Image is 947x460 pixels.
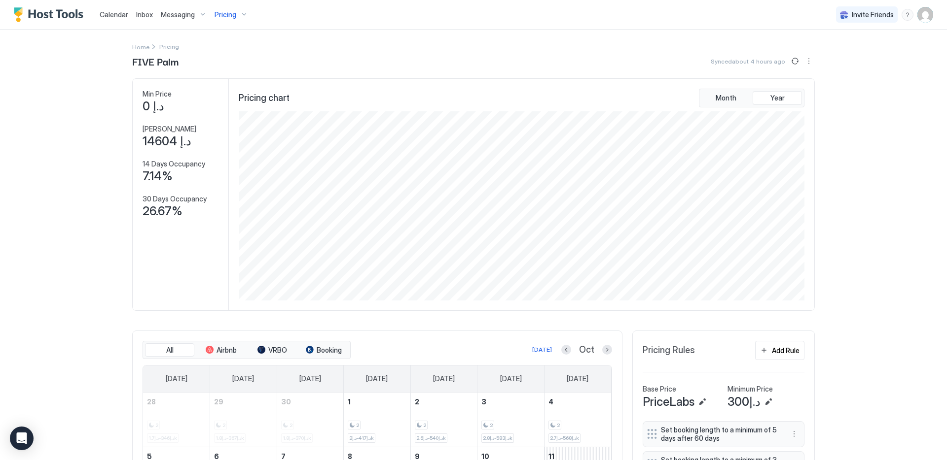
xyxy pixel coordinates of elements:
button: All [145,343,194,357]
span: Pricing chart [239,93,290,104]
span: Base Price [643,385,676,394]
span: [PERSON_NAME] [143,125,196,133]
div: tab-group [699,89,804,107]
span: د.إ568-د.إ2.7k [550,435,579,441]
span: [DATE] [166,374,187,383]
button: Sync prices [789,55,801,67]
span: د.إ 14604 [143,134,191,149]
a: Sunday [156,365,197,392]
a: Inbox [136,9,153,20]
span: VRBO [268,346,287,355]
span: Inbox [136,10,153,19]
span: Month [716,94,736,102]
span: 29 [214,397,223,406]
span: 14 Days Occupancy [143,160,205,168]
div: Breadcrumb [132,41,149,52]
span: 7.14% [143,169,173,184]
div: menu [788,428,800,440]
td: October 2, 2025 [410,393,477,447]
button: Booking [299,343,348,357]
div: tab-group [143,341,351,360]
span: د.إ300 [728,394,761,409]
span: Oct [579,344,594,356]
a: September 29, 2025 [210,393,277,411]
span: Calendar [100,10,128,19]
button: Edit [696,396,708,408]
span: 30 [281,397,291,406]
span: All [166,346,174,355]
span: 2 [423,422,426,428]
div: Add Rule [772,345,800,356]
a: Wednesday [356,365,398,392]
a: October 1, 2025 [344,393,410,411]
span: [DATE] [433,374,455,383]
span: Home [132,43,149,51]
a: September 30, 2025 [277,393,344,411]
a: Host Tools Logo [14,7,88,22]
a: October 4, 2025 [545,393,611,411]
span: 2 [415,397,419,406]
span: د.إ583-د.إ2.8k [483,435,512,441]
span: [DATE] [366,374,388,383]
button: VRBO [248,343,297,357]
a: October 2, 2025 [411,393,477,411]
span: Airbnb [217,346,237,355]
div: menu [803,55,815,67]
a: Calendar [100,9,128,20]
a: Tuesday [290,365,331,392]
span: Min Price [143,90,172,99]
span: د.إ417-د.إ2k [349,435,374,441]
span: 28 [147,397,156,406]
a: Home [132,41,149,52]
td: September 29, 2025 [210,393,277,447]
span: د.إ540-د.إ2.6k [416,435,446,441]
div: menu [902,9,913,21]
span: [DATE] [500,374,522,383]
span: 30 Days Occupancy [143,195,207,203]
span: 2 [557,422,560,428]
span: Invite Friends [852,10,894,19]
span: PriceLabs [643,394,694,409]
td: October 4, 2025 [544,393,611,447]
button: Month [701,91,751,105]
td: October 3, 2025 [477,393,545,447]
button: [DATE] [531,344,553,356]
button: Year [753,91,802,105]
button: Edit [763,396,774,408]
span: Synced about 4 hours ago [711,58,785,65]
button: Airbnb [196,343,246,357]
span: [DATE] [299,374,321,383]
span: Year [770,94,785,102]
td: September 30, 2025 [277,393,344,447]
button: Previous month [561,345,571,355]
a: October 3, 2025 [477,393,544,411]
span: [DATE] [232,374,254,383]
span: Minimum Price [728,385,773,394]
td: September 28, 2025 [143,393,210,447]
span: 2 [490,422,493,428]
a: September 28, 2025 [143,393,210,411]
span: 4 [548,397,553,406]
span: Pricing Rules [643,345,695,356]
button: Add Rule [755,341,804,360]
span: 3 [481,397,486,406]
a: Friday [490,365,532,392]
button: Next month [602,345,612,355]
span: Set booking length to a minimum of 5 days after 60 days [661,426,778,443]
button: More options [788,428,800,440]
span: [DATE] [567,374,588,383]
a: Thursday [423,365,465,392]
div: User profile [917,7,933,23]
div: Open Intercom Messenger [10,427,34,450]
span: Messaging [161,10,195,19]
span: FIVE Palm [132,54,179,68]
td: October 1, 2025 [344,393,411,447]
span: Booking [317,346,342,355]
div: [DATE] [532,345,552,354]
a: Saturday [557,365,598,392]
span: 26.67% [143,204,182,219]
span: 2 [356,422,359,428]
span: Pricing [215,10,236,19]
button: More options [803,55,815,67]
